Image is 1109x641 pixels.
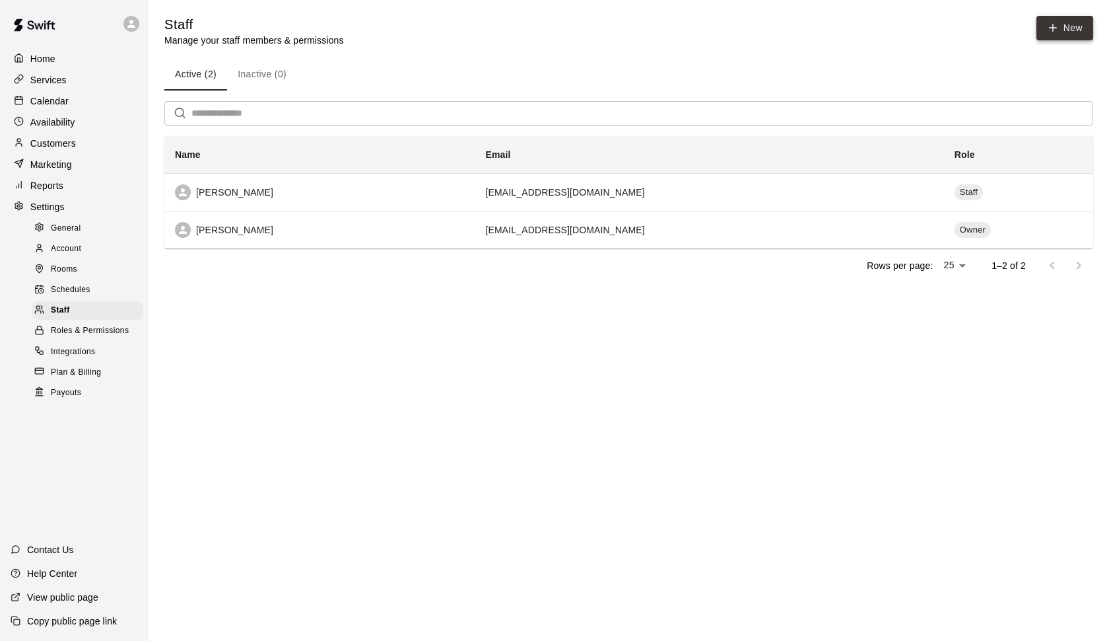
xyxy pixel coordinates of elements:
[30,116,75,129] p: Availability
[32,239,149,259] a: Account
[51,263,77,276] span: Rooms
[32,383,149,403] a: Payouts
[51,346,96,359] span: Integrations
[51,243,81,256] span: Account
[175,184,464,200] div: [PERSON_NAME]
[32,363,143,382] div: Plan & Billing
[475,211,943,248] td: [EMAIL_ADDRESS][DOMAIN_NAME]
[32,384,143,402] div: Payouts
[27,543,74,556] p: Contact Us
[1036,16,1093,40] a: New
[955,184,983,200] div: Staff
[11,91,138,111] a: Calendar
[30,179,63,192] p: Reports
[32,281,143,299] div: Schedules
[51,324,129,338] span: Roles & Permissions
[30,52,55,65] p: Home
[867,259,933,272] p: Rows per page:
[164,34,344,47] p: Manage your staff members & permissions
[11,70,138,90] a: Services
[27,615,117,628] p: Copy public page link
[30,137,76,150] p: Customers
[11,155,138,174] a: Marketing
[32,301,143,320] div: Staff
[11,133,138,153] a: Customers
[51,366,101,379] span: Plan & Billing
[30,94,69,108] p: Calendar
[51,304,70,317] span: Staff
[30,200,65,213] p: Settings
[485,149,510,160] b: Email
[955,186,983,199] span: Staff
[11,197,138,217] a: Settings
[11,176,138,196] a: Reports
[32,218,149,239] a: General
[175,149,201,160] b: Name
[11,49,138,69] a: Home
[32,301,149,321] a: Staff
[164,16,344,34] h5: Staff
[32,240,143,258] div: Account
[32,260,143,279] div: Rooms
[955,222,991,238] div: Owner
[27,567,77,580] p: Help Center
[32,219,143,238] div: General
[991,259,1026,272] p: 1–2 of 2
[955,224,991,237] span: Owner
[27,591,98,604] p: View public page
[51,387,81,400] span: Payouts
[32,321,149,342] a: Roles & Permissions
[32,343,143,361] div: Integrations
[175,222,464,238] div: [PERSON_NAME]
[955,149,975,160] b: Role
[11,112,138,132] a: Availability
[475,173,943,211] td: [EMAIL_ADDRESS][DOMAIN_NAME]
[51,222,81,235] span: General
[51,283,90,297] span: Schedules
[227,59,297,91] button: Inactive (0)
[32,280,149,301] a: Schedules
[30,158,72,171] p: Marketing
[938,256,970,275] div: 25
[164,136,1093,248] table: simple table
[30,73,67,87] p: Services
[32,260,149,280] a: Rooms
[32,322,143,340] div: Roles & Permissions
[32,362,149,383] a: Plan & Billing
[32,342,149,362] a: Integrations
[164,59,227,91] button: Active (2)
